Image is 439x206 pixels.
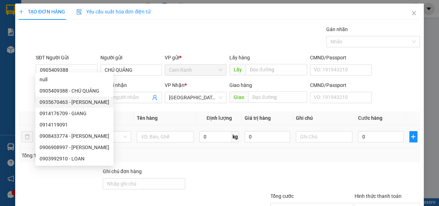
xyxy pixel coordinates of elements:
[35,153,113,164] div: 0903992910 - LOAN
[35,74,113,85] div: null
[326,27,348,32] label: Gán nhãn
[35,142,113,153] div: 0906908997 - THANH TRÚC
[358,115,382,121] span: Cước hàng
[40,110,109,117] div: 0914176709 - GIANG
[137,131,194,142] input: VD: Bàn, Ghế
[40,155,109,163] div: 0903992910 - LOAN
[103,178,185,189] input: Ghi chú đơn hàng
[246,64,307,75] input: Dọc đường
[77,9,94,26] img: logo.jpg
[76,9,82,15] img: icon
[229,92,248,103] span: Giao
[35,119,113,130] div: 0914119091
[59,27,97,33] b: [DOMAIN_NAME]
[229,55,250,60] span: Lấy hàng
[404,4,424,23] button: Close
[410,134,417,140] span: plus
[229,64,246,75] span: Lấy
[19,9,24,14] span: plus
[293,111,356,125] th: Ghi chú
[310,81,372,89] div: CMND/Passport
[100,81,162,89] div: Người nhận
[232,131,239,142] span: kg
[165,82,185,88] span: VP Nhận
[270,193,294,199] span: Tổng cước
[245,131,290,142] input: 0
[100,54,162,61] div: Người gửi
[40,143,109,151] div: 0906908997 - [PERSON_NAME]
[248,92,307,103] input: Dọc đường
[22,131,33,142] button: delete
[40,121,109,129] div: 0914119091
[76,9,151,14] span: Yêu cầu xuất hóa đơn điện tử
[35,85,113,96] div: 0905409388 - CHÚ QUẢNG
[40,87,109,95] div: 0905409388 - CHÚ QUẢNG
[40,76,109,83] div: null
[22,152,170,159] div: Tổng: 1
[40,132,109,140] div: 0908433774 - [PERSON_NAME]
[169,92,222,103] span: Sài Gòn
[229,82,252,88] span: Giao hàng
[40,98,109,106] div: 0935670463 - [PERSON_NAME]
[9,46,40,116] b: [PERSON_NAME] - [PERSON_NAME]
[206,115,232,121] span: Định lượng
[59,34,97,42] li: (c) 2017
[310,54,372,61] div: CMND/Passport
[409,131,417,142] button: plus
[137,115,158,121] span: Tên hàng
[103,169,142,174] label: Ghi chú đơn hàng
[411,10,417,16] span: close
[19,9,65,14] span: TẠO ĐƠN HÀNG
[355,193,402,199] label: Hình thức thanh toán
[296,131,353,142] input: Ghi Chú
[152,95,158,100] span: user-add
[36,54,98,61] div: SĐT Người Gửi
[35,96,113,108] div: 0935670463 - VY
[169,65,222,75] span: Cam Ranh
[165,54,227,61] div: VP gửi
[245,115,271,121] span: Giá trị hàng
[43,10,70,68] b: [PERSON_NAME] - Gửi khách hàng
[35,130,113,142] div: 0908433774 - MINH
[35,108,113,119] div: 0914176709 - GIANG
